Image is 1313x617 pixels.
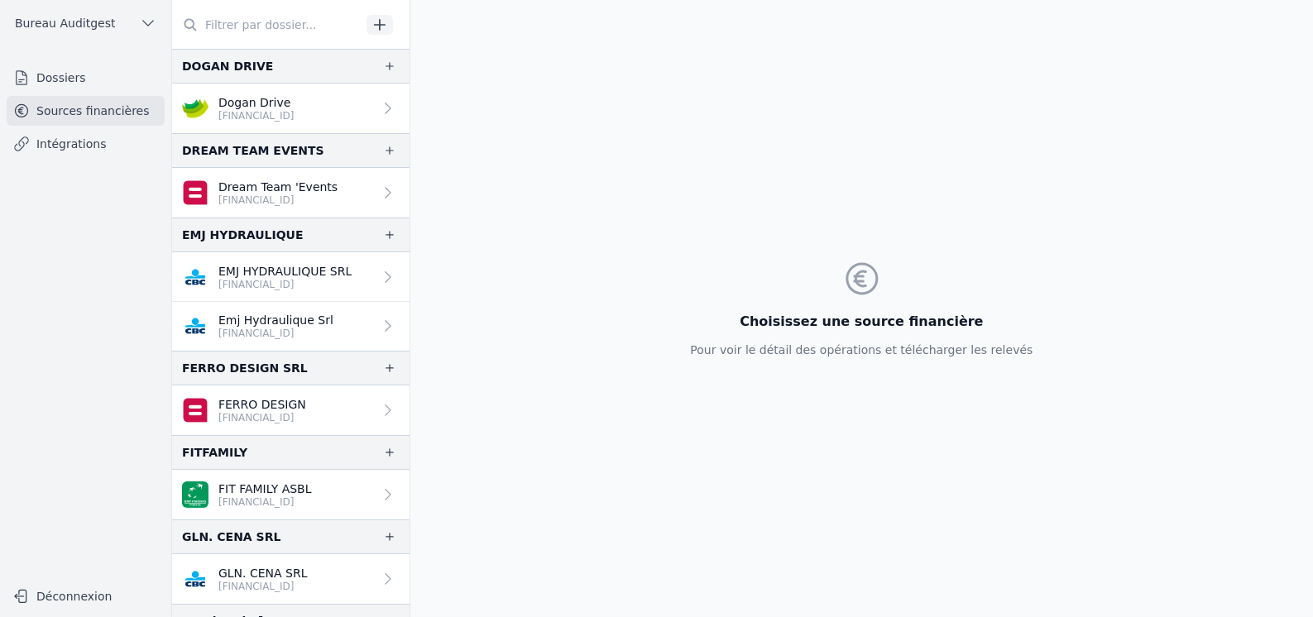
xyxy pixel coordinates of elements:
div: GLN. CENA SRL [182,527,280,547]
p: [FINANCIAL_ID] [218,109,295,122]
button: Déconnexion [7,583,165,610]
a: FERRO DESIGN [FINANCIAL_ID] [172,385,410,435]
p: [FINANCIAL_ID] [218,278,352,291]
p: Dream Team 'Events [218,179,338,195]
p: Pour voir le détail des opérations et télécharger les relevés [690,342,1033,358]
a: Dogan Drive [FINANCIAL_ID] [172,84,410,133]
a: Sources financières [7,96,165,126]
a: GLN. CENA SRL [FINANCIAL_ID] [172,554,410,604]
div: DOGAN DRIVE [182,56,273,76]
h3: Choisissez une source financière [690,312,1033,332]
input: Filtrer par dossier... [172,10,361,40]
p: Dogan Drive [218,94,295,111]
a: Dossiers [7,63,165,93]
p: GLN. CENA SRL [218,565,308,581]
p: EMJ HYDRAULIQUE SRL [218,263,352,280]
p: [FINANCIAL_ID] [218,327,333,340]
img: CBC_CREGBEBB.png [182,264,208,290]
div: FITFAMILY [182,442,247,462]
p: FERRO DESIGN [218,396,306,413]
img: belfius.png [182,397,208,423]
a: Dream Team 'Events [FINANCIAL_ID] [172,168,410,218]
img: BNP_BE_BUSINESS_GEBABEBB.png [182,481,208,508]
a: Emj Hydraulique Srl [FINANCIAL_ID] [172,302,410,351]
img: crelan.png [182,95,208,122]
span: Bureau Auditgest [15,15,115,31]
img: CBC_CREGBEBB.png [182,566,208,592]
div: FERRO DESIGN SRL [182,358,308,378]
div: EMJ HYDRAULIQUE [182,225,304,245]
a: EMJ HYDRAULIQUE SRL [FINANCIAL_ID] [172,252,410,302]
p: [FINANCIAL_ID] [218,495,312,509]
img: CBC_CREGBEBB.png [182,313,208,339]
img: belfius.png [182,179,208,206]
div: DREAM TEAM EVENTS [182,141,324,160]
p: [FINANCIAL_ID] [218,194,338,207]
a: FIT FAMILY ASBL [FINANCIAL_ID] [172,470,410,519]
a: Intégrations [7,129,165,159]
button: Bureau Auditgest [7,10,165,36]
p: FIT FAMILY ASBL [218,481,312,497]
p: [FINANCIAL_ID] [218,580,308,593]
p: [FINANCIAL_ID] [218,411,306,424]
p: Emj Hydraulique Srl [218,312,333,328]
